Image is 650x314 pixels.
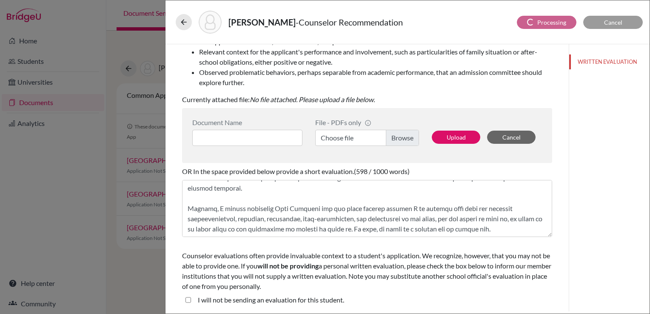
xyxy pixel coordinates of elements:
[569,54,650,69] button: WRITTEN EVALUATION
[182,251,551,290] span: Counselor evaluations often provide invaluable context to a student's application. We recognize, ...
[228,17,296,27] strong: [PERSON_NAME]
[182,17,552,88] span: Please provide comments that will help us differentiate this student from others. We especially w...
[354,167,410,175] span: (598 / 1000 words)
[257,262,319,270] b: will not be providing
[192,118,302,126] div: Document Name
[199,47,552,67] li: Relevant context for the applicant's performance and involvement, such as particularities of fami...
[365,120,371,126] span: info
[198,295,344,305] label: I will not be sending an evaluation for this student.
[315,118,419,126] div: File - PDFs only
[296,17,403,27] span: - Counselor Recommendation
[182,180,552,237] textarea: Lore Ipsumdol si ame cons adipiscinge seddoei te inc utlaboreet dolor ma 5376 ali eni ad min veni...
[182,13,552,108] div: Currently attached file:
[250,95,375,103] i: No file attached. Please upload a file below.
[432,131,480,144] button: Upload
[182,167,354,175] span: OR In the space provided below provide a short evaluation.
[487,131,536,144] button: Cancel
[199,67,552,88] li: Observed problematic behaviors, perhaps separable from academic performance, that an admission co...
[315,130,419,146] label: Choose file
